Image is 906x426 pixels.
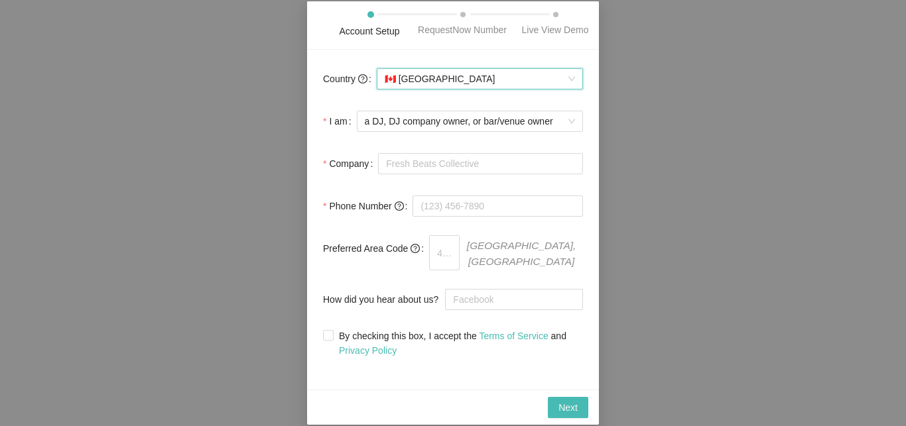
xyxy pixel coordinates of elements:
label: How did you hear about us? [323,286,445,313]
label: Company [323,150,378,177]
span: Preferred Area Code [323,241,420,256]
div: Live View Demo [522,23,589,37]
span: Next [558,400,578,415]
span: Country [323,72,367,86]
span: [GEOGRAPHIC_DATA], [GEOGRAPHIC_DATA] [460,235,583,270]
span: Phone Number [329,199,403,213]
label: I am [323,108,357,134]
span: [GEOGRAPHIC_DATA] [385,69,575,89]
span: question-circle [395,201,404,211]
div: Account Setup [339,24,399,38]
span: a DJ, DJ company owner, or bar/venue owner [365,111,575,131]
span: By checking this box, I accept the and [334,329,583,358]
input: (123) 456-7890 [413,195,583,217]
input: 416 [429,235,460,270]
a: Privacy Policy [339,345,397,356]
input: How did you hear about us? [445,289,583,310]
button: Next [548,397,588,418]
span: question-circle [358,74,367,83]
span: question-circle [411,244,420,253]
a: Terms of Service [479,331,548,341]
span: 🇨🇦 [385,74,396,84]
input: Company [378,153,583,174]
div: RequestNow Number [418,23,507,37]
